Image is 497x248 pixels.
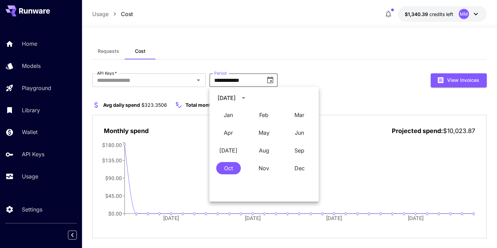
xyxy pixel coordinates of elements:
button: Open [194,75,203,85]
span: $323.3506 [141,102,167,108]
span: credits left [429,11,453,17]
tspan: [DATE] [164,215,179,221]
button: February [252,109,276,121]
div: [DATE] [218,94,236,102]
tspan: [DATE] [409,215,424,221]
p: Usage [22,172,38,180]
span: Cost [135,48,146,54]
a: View Invoices [431,76,487,83]
tspan: $180.00 [102,142,122,148]
tspan: $0.00 [108,210,122,217]
span: $1,340.39 [405,11,429,17]
button: View Invoices [431,73,487,87]
a: Cost [121,10,133,18]
p: Settings [22,205,42,214]
div: $1,340.39021 [405,11,453,18]
p: Monthly spend [104,126,149,135]
button: Choose date, selected date is Oct 1, 2025 [263,73,277,87]
span: Projected spend: [392,127,443,134]
label: Period [214,70,227,76]
button: September [287,144,312,157]
p: Home [22,40,37,48]
button: Collapse sidebar [68,231,77,239]
label: API Keys [97,70,117,76]
p: Playground [22,84,51,92]
tspan: $45.00 [105,193,122,199]
p: Wallet [22,128,38,136]
tspan: $90.00 [105,175,122,181]
p: Models [22,62,41,70]
span: Total monthly spend [185,102,233,108]
div: MM [459,9,469,19]
tspan: [DATE] [327,215,343,221]
p: API Keys [22,150,44,158]
button: March [287,109,312,121]
a: Usage [92,10,109,18]
button: $1,340.39021MM [398,6,487,22]
button: June [287,127,312,139]
tspan: $135.00 [102,157,122,163]
span: Avg daily spend [103,102,140,108]
button: November [252,162,276,174]
button: calendar view is open, switch to year view [238,92,249,104]
p: Library [22,106,40,114]
span: $10,023.87 [443,127,475,134]
span: Requests [98,48,119,54]
button: August [252,144,276,157]
tspan: [DATE] [245,215,261,221]
button: October [216,162,241,174]
button: December [287,162,312,174]
div: Collapse sidebar [73,229,82,241]
button: May [252,127,276,139]
button: January [216,109,241,121]
nav: breadcrumb [92,10,133,18]
button: April [216,127,241,139]
button: July [216,144,241,157]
